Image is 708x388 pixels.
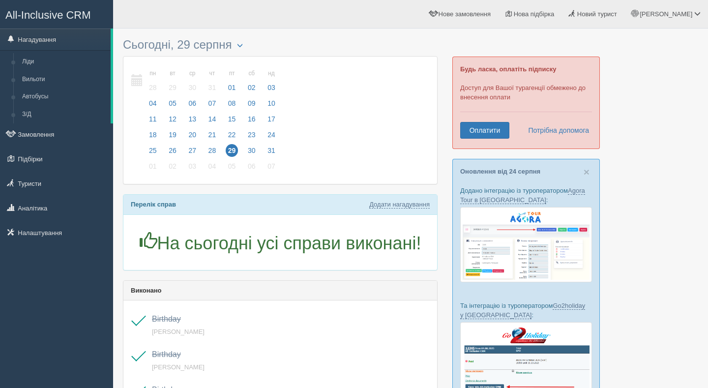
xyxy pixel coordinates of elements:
[147,128,159,141] span: 18
[131,287,162,294] b: Виконано
[226,113,238,125] span: 15
[144,114,162,129] a: 11
[242,145,261,161] a: 30
[186,128,199,141] span: 20
[186,113,199,125] span: 13
[262,161,278,177] a: 07
[522,122,590,139] a: Потрібна допомога
[147,160,159,173] span: 01
[186,97,199,110] span: 06
[245,97,258,110] span: 09
[131,232,430,253] h1: На сьогодні усі справи виконані!
[226,144,238,157] span: 29
[369,201,430,209] a: Додати нагадування
[144,145,162,161] a: 25
[166,144,179,157] span: 26
[206,97,219,110] span: 07
[206,113,219,125] span: 14
[163,114,182,129] a: 12
[245,69,258,78] small: сб
[186,81,199,94] span: 30
[18,71,111,89] a: Вильоти
[144,129,162,145] a: 18
[460,186,592,205] p: Додано інтеграцію із туроператором :
[245,113,258,125] span: 16
[460,168,540,175] a: Оновлення від 24 серпня
[242,98,261,114] a: 09
[163,98,182,114] a: 05
[144,98,162,114] a: 04
[186,69,199,78] small: ср
[5,9,91,21] span: All-Inclusive CRM
[245,144,258,157] span: 30
[166,69,179,78] small: вт
[223,64,241,98] a: пт 01
[163,145,182,161] a: 26
[183,98,202,114] a: 06
[152,328,205,335] a: [PERSON_NAME]
[245,128,258,141] span: 23
[452,57,600,149] div: Доступ для Вашої турагенції обмежено до внесення оплати
[18,106,111,123] a: З/Д
[242,114,261,129] a: 16
[203,64,222,98] a: чт 31
[245,160,258,173] span: 06
[147,144,159,157] span: 25
[262,145,278,161] a: 31
[223,114,241,129] a: 15
[183,114,202,129] a: 13
[163,161,182,177] a: 02
[166,113,179,125] span: 12
[460,187,585,204] a: Agora Tour в [GEOGRAPHIC_DATA]
[152,363,205,371] a: [PERSON_NAME]
[183,129,202,145] a: 20
[18,53,111,71] a: Ліди
[439,10,491,18] span: Нове замовлення
[147,113,159,125] span: 11
[206,128,219,141] span: 21
[245,81,258,94] span: 02
[242,161,261,177] a: 06
[166,97,179,110] span: 05
[183,64,202,98] a: ср 30
[223,98,241,114] a: 08
[0,0,113,28] a: All-Inclusive CRM
[262,114,278,129] a: 17
[226,81,238,94] span: 01
[166,160,179,173] span: 02
[206,69,219,78] small: чт
[183,161,202,177] a: 03
[460,122,509,139] a: Оплатити
[584,167,590,177] button: Close
[223,129,241,145] a: 22
[265,97,278,110] span: 10
[206,81,219,94] span: 31
[262,129,278,145] a: 24
[265,160,278,173] span: 07
[152,350,181,358] a: Birthday
[144,64,162,98] a: пн 28
[163,64,182,98] a: вт 29
[262,98,278,114] a: 10
[183,145,202,161] a: 27
[203,114,222,129] a: 14
[123,38,438,51] h3: Сьогодні, 29 серпня
[262,64,278,98] a: нд 03
[265,69,278,78] small: нд
[163,129,182,145] a: 19
[577,10,617,18] span: Новий турист
[186,144,199,157] span: 27
[226,160,238,173] span: 05
[152,315,181,323] a: Birthday
[226,97,238,110] span: 08
[206,160,219,173] span: 04
[265,113,278,125] span: 17
[460,207,592,282] img: agora-tour-%D0%B7%D0%B0%D1%8F%D0%B2%D0%BA%D0%B8-%D1%81%D1%80%D0%BC-%D0%B4%D0%BB%D1%8F-%D1%82%D1%8...
[166,128,179,141] span: 19
[265,81,278,94] span: 03
[147,97,159,110] span: 04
